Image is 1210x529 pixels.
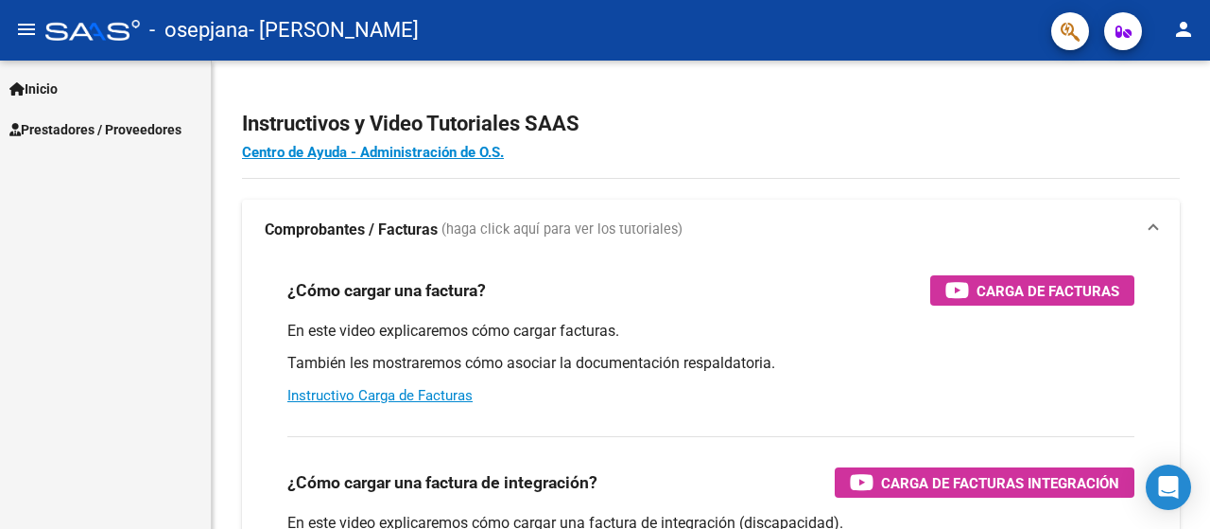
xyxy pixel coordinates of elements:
strong: Comprobantes / Facturas [265,220,438,240]
span: - osepjana [149,9,249,51]
h2: Instructivos y Video Tutoriales SAAS [242,106,1180,142]
p: En este video explicaremos cómo cargar facturas. [287,321,1134,342]
button: Carga de Facturas [930,275,1134,306]
span: - [PERSON_NAME] [249,9,419,51]
span: Prestadores / Proveedores [9,119,181,140]
mat-expansion-panel-header: Comprobantes / Facturas (haga click aquí para ver los tutoriales) [242,200,1180,260]
span: (haga click aquí para ver los tutoriales) [441,220,683,240]
p: También les mostraremos cómo asociar la documentación respaldatoria. [287,353,1134,374]
a: Centro de Ayuda - Administración de O.S. [242,144,504,161]
a: Instructivo Carga de Facturas [287,387,473,404]
span: Inicio [9,79,58,99]
div: Open Intercom Messenger [1146,465,1191,510]
span: Carga de Facturas Integración [881,471,1119,495]
h3: ¿Cómo cargar una factura? [287,277,486,304]
button: Carga de Facturas Integración [835,467,1134,498]
h3: ¿Cómo cargar una factura de integración? [287,469,597,496]
mat-icon: menu [15,18,38,41]
mat-icon: person [1172,18,1195,41]
span: Carga de Facturas [977,279,1119,303]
